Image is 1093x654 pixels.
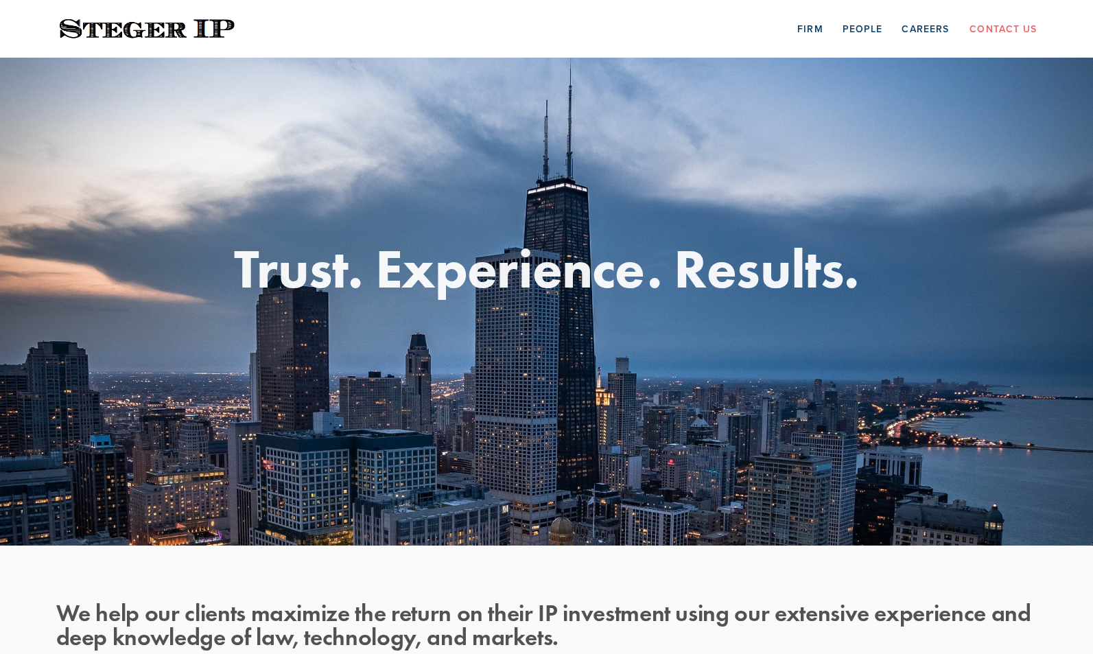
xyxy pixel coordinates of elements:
a: Firm [797,18,823,39]
img: Steger IP | Trust. Experience. Results. [56,16,238,43]
a: Contact Us [969,18,1037,39]
h2: We help our clients maximize the return on their IP investment using our extensive experience and... [56,600,1037,649]
a: People [843,18,883,39]
h1: Trust. Experience. Results. [56,241,1037,296]
a: Careers [902,18,949,39]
